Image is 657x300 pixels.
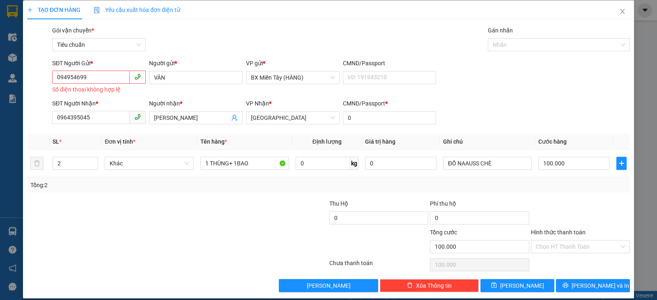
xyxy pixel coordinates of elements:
[365,157,436,170] input: 0
[7,37,64,48] div: 0911279090
[57,39,141,51] span: Tiêu chuẩn
[70,35,154,47] div: 0358945273
[52,59,146,68] div: SĐT Người Gửi
[251,112,335,124] span: Tuy Hòa
[52,27,94,34] span: Gói vận chuyển
[619,8,626,15] span: close
[531,229,586,236] label: Hình thức thanh toán
[488,27,513,34] label: Gán nhãn
[312,138,342,145] span: Định lượng
[70,47,154,57] div: 0
[27,7,33,13] span: plus
[563,282,568,289] span: printer
[480,279,554,292] button: save[PERSON_NAME]
[416,281,452,290] span: Xóa Thông tin
[246,59,340,68] div: VP gửi
[440,134,535,150] th: Ghi chú
[246,100,269,107] span: VP Nhận
[30,157,44,170] button: delete
[572,281,629,290] span: [PERSON_NAME] và In
[538,138,567,145] span: Cước hàng
[94,7,100,14] img: icon
[105,138,136,145] span: Đơn vị tính
[343,59,436,68] div: CMND/Passport
[430,199,529,211] div: Phí thu hộ
[329,200,348,207] span: Thu Hộ
[52,99,146,108] div: SĐT Người Nhận
[70,25,154,35] div: TÙNG
[94,7,180,13] span: Yêu cầu xuất hóa đơn điện tử
[53,138,59,145] span: SL
[443,157,532,170] input: Ghi Chú
[617,160,626,167] span: plus
[491,282,497,289] span: save
[611,0,634,23] button: Close
[7,27,64,37] div: CTY HOA VIÊN
[110,157,188,169] span: Khác
[134,73,141,80] span: phone
[70,7,154,25] div: [GEOGRAPHIC_DATA]
[27,7,80,13] span: TẠO ĐƠN HÀNG
[279,279,378,292] button: [PERSON_NAME]
[70,7,90,16] span: Nhận:
[134,114,141,120] span: phone
[52,85,146,94] div: Số điện thoại không hợp lệ
[500,281,544,290] span: [PERSON_NAME]
[380,279,479,292] button: deleteXóa Thông tin
[307,281,351,290] span: [PERSON_NAME]
[430,229,457,236] span: Tổng cước
[7,7,64,27] div: BX Miền Tây (HÀNG)
[200,157,289,170] input: VD: Bàn, Ghế
[231,115,238,121] span: user-add
[149,99,243,108] div: Người nhận
[30,181,254,190] div: Tổng: 2
[556,279,630,292] button: printer[PERSON_NAME] và In
[350,157,358,170] span: kg
[365,138,395,145] span: Giá trị hàng
[616,157,627,170] button: plus
[251,71,335,84] span: BX Miền Tây (HÀNG)
[149,59,243,68] div: Người gửi
[200,138,227,145] span: Tên hàng
[328,259,429,273] div: Chưa thanh toán
[7,8,20,16] span: Gửi:
[343,99,436,108] div: CMND/Passport
[407,282,413,289] span: delete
